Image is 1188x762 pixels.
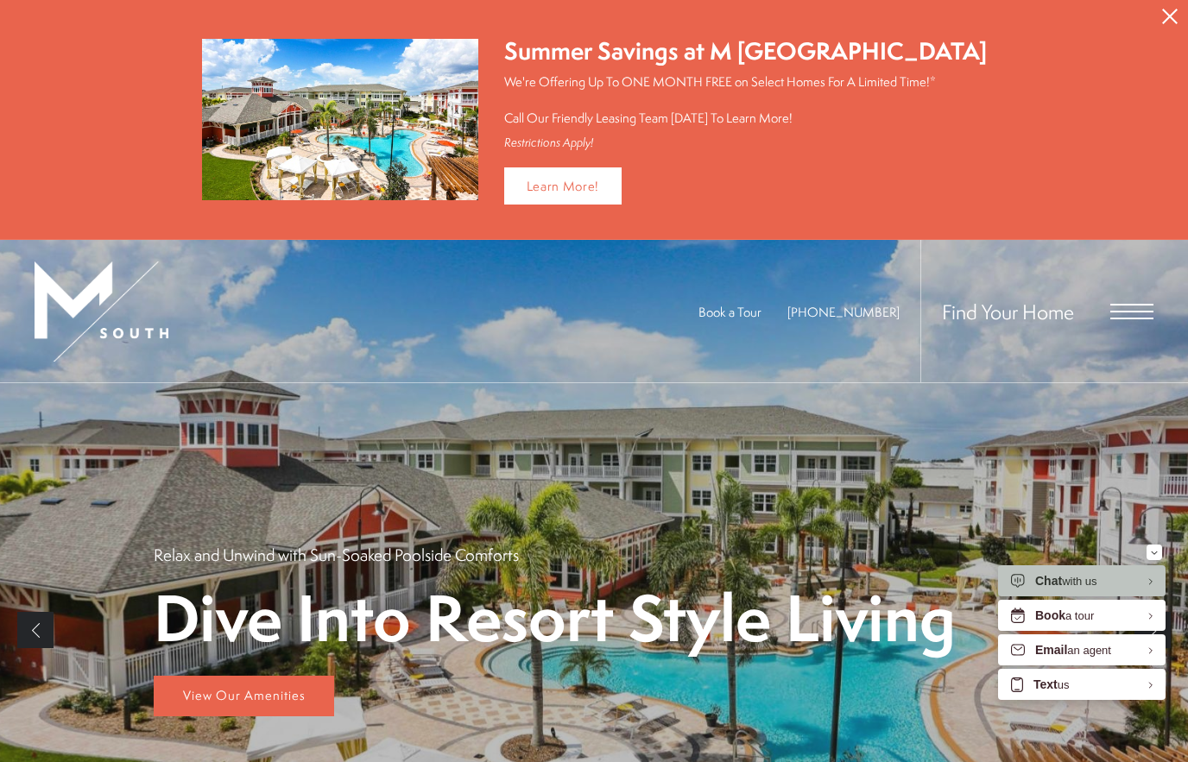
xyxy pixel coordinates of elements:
[698,303,761,321] a: Book a Tour
[504,135,987,150] div: Restrictions Apply!
[504,72,987,127] p: We're Offering Up To ONE MONTH FREE on Select Homes For A Limited Time!* Call Our Friendly Leasin...
[1110,304,1153,319] button: Open Menu
[154,676,334,717] a: View Our Amenities
[504,167,622,205] a: Learn More!
[154,544,519,566] p: Relax and Unwind with Sun-Soaked Poolside Comforts
[942,298,1074,325] a: Find Your Home
[35,261,168,362] img: MSouth
[504,35,987,68] div: Summer Savings at M [GEOGRAPHIC_DATA]
[154,583,956,652] p: Dive Into Resort Style Living
[183,686,306,704] span: View Our Amenities
[787,303,900,321] a: Call Us at 813-570-8014
[202,39,478,200] img: Summer Savings at M South Apartments
[17,612,54,648] a: Previous
[787,303,900,321] span: [PHONE_NUMBER]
